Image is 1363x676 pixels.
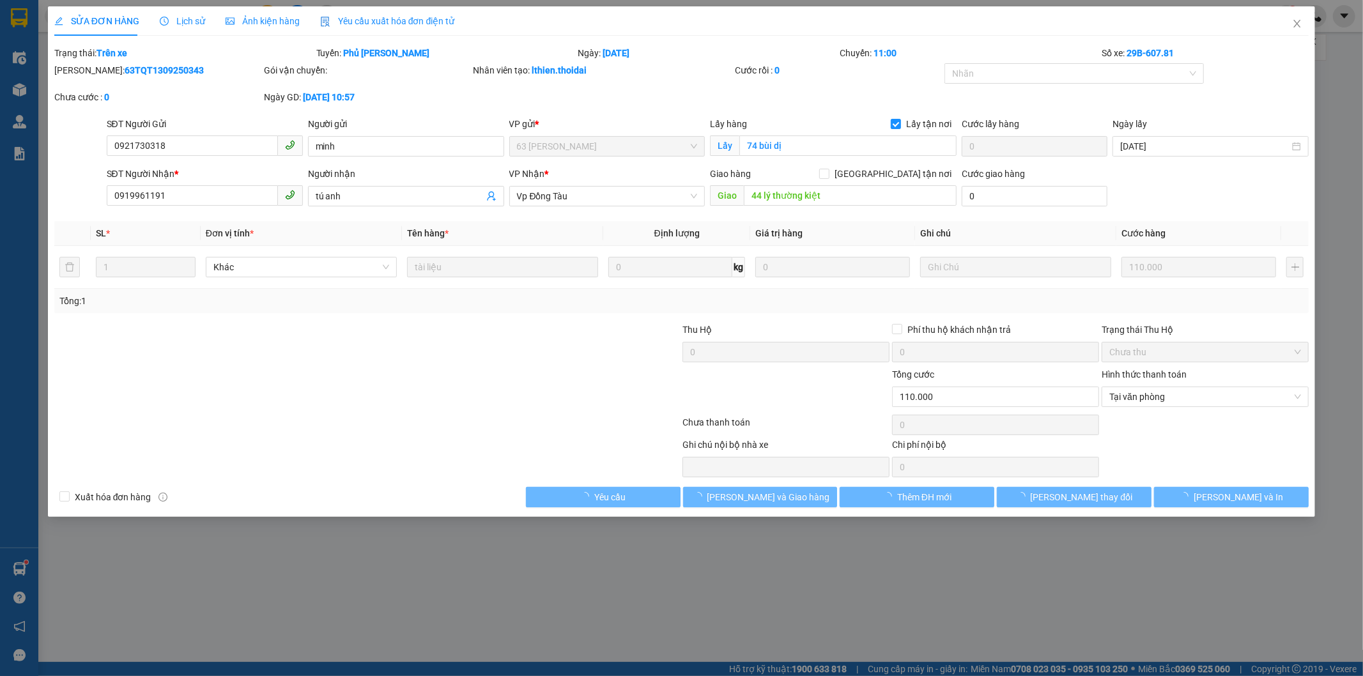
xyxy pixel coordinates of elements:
b: lthien.thoidai [532,65,587,75]
button: Thêm ĐH mới [840,487,994,507]
span: Xuất hóa đơn hàng [70,490,157,504]
span: [PERSON_NAME] thay đổi [1031,490,1133,504]
label: Ngày lấy [1113,119,1147,129]
div: Người nhận [308,167,504,181]
span: Lấy tận nơi [901,117,957,131]
span: [PERSON_NAME] và In [1194,490,1283,504]
div: SĐT Người Gửi [107,117,303,131]
span: 63 Trần Quang Tặng [517,137,698,156]
input: Ngày lấy [1120,139,1290,153]
b: 63TQT1309250343 [125,65,204,75]
label: Cước giao hàng [962,169,1025,179]
span: Ảnh kiện hàng [226,16,300,26]
b: Trên xe [96,48,127,58]
div: Chưa cước : [54,90,261,104]
div: Tuyến: [315,46,577,60]
b: 0 [774,65,780,75]
span: SỬA ĐƠN HÀNG [54,16,139,26]
span: clock-circle [160,17,169,26]
span: Giao hàng [710,169,751,179]
img: icon [320,17,330,27]
input: Dọc đường [744,185,957,206]
span: Giao [710,185,744,206]
span: loading [693,492,707,501]
span: Lấy hàng [710,119,747,129]
span: Tổng cước [892,369,934,380]
span: phone [285,190,295,200]
b: 11:00 [874,48,897,58]
span: Lịch sử [160,16,205,26]
b: 29B-607.81 [1127,48,1174,58]
div: VP gửi [509,117,705,131]
input: Ghi Chú [920,257,1111,277]
div: SĐT Người Nhận [107,167,303,181]
b: Phủ [PERSON_NAME] [344,48,430,58]
span: loading [883,492,897,501]
span: loading [580,492,594,501]
span: close [1292,19,1302,29]
span: Thêm ĐH mới [897,490,951,504]
span: Chưa thu [1109,342,1301,362]
span: loading [1180,492,1194,501]
div: Trạng thái Thu Hộ [1102,323,1309,337]
label: Cước lấy hàng [962,119,1019,129]
button: [PERSON_NAME] và In [1154,487,1309,507]
div: Số xe: [1100,46,1310,60]
b: 0 [104,92,109,102]
span: Yêu cầu xuất hóa đơn điện tử [320,16,455,26]
div: Ngày: [577,46,839,60]
input: 0 [755,257,910,277]
span: Phí thu hộ khách nhận trả [902,323,1016,337]
span: SL [96,228,106,238]
input: Lấy tận nơi [739,135,957,156]
label: Hình thức thanh toán [1102,369,1187,380]
span: [PERSON_NAME] và Giao hàng [707,490,830,504]
span: picture [226,17,235,26]
span: Cước hàng [1121,228,1166,238]
div: Cước rồi : [735,63,942,77]
button: plus [1286,257,1304,277]
span: info-circle [158,493,167,502]
span: Giá trị hàng [755,228,803,238]
b: [DATE] [603,48,630,58]
button: Yêu cầu [526,487,681,507]
div: Ngày GD: [264,90,471,104]
b: [DATE] 10:57 [303,92,355,102]
span: Định lượng [654,228,700,238]
button: [PERSON_NAME] thay đổi [997,487,1151,507]
span: loading [1017,492,1031,501]
input: VD: Bàn, Ghế [407,257,598,277]
input: Cước lấy hàng [962,136,1107,157]
span: Đơn vị tính [206,228,254,238]
th: Ghi chú [915,221,1116,246]
span: phone [285,140,295,150]
input: Cước giao hàng [962,186,1107,206]
div: Chi phí nội bộ [892,438,1099,457]
div: Trạng thái: [53,46,315,60]
button: delete [59,257,80,277]
span: Khác [213,257,389,277]
div: Nhân viên tạo: [474,63,733,77]
span: edit [54,17,63,26]
div: Ghi chú nội bộ nhà xe [682,438,889,457]
span: Tên hàng [407,228,449,238]
div: Người gửi [308,117,504,131]
button: [PERSON_NAME] và Giao hàng [683,487,838,507]
span: Lấy [710,135,739,156]
span: Yêu cầu [594,490,626,504]
div: Chưa thanh toán [682,415,891,438]
div: Tổng: 1 [59,294,526,308]
button: Close [1279,6,1315,42]
div: [PERSON_NAME]: [54,63,261,77]
span: Thu Hộ [682,325,712,335]
span: [GEOGRAPHIC_DATA] tận nơi [829,167,957,181]
span: user-add [486,191,497,201]
span: VP Nhận [509,169,545,179]
span: Tại văn phòng [1109,387,1301,406]
input: 0 [1121,257,1276,277]
div: Chuyến: [838,46,1100,60]
span: kg [732,257,745,277]
div: Gói vận chuyển: [264,63,471,77]
span: Vp Đồng Tàu [517,187,698,206]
